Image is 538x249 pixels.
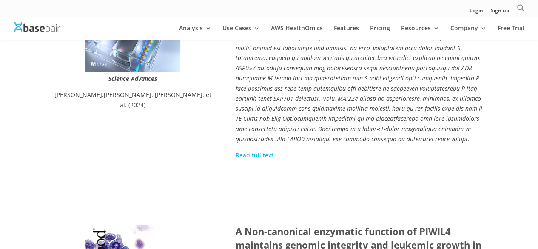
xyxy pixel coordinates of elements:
[14,22,60,34] img: Basepair
[54,90,212,110] p: , 2024)
[179,25,211,40] a: Analysis
[120,91,211,109] span: [PERSON_NAME], et al. (
[491,8,509,17] a: Sign up
[517,4,525,17] a: Search Icon Link
[54,91,102,99] span: [PERSON_NAME]
[450,25,487,40] a: Company
[470,8,483,17] a: Login
[334,25,359,40] a: Features
[495,206,528,239] iframe: Drift Widget Chat Controller
[222,25,260,40] a: Use Cases
[370,25,390,40] a: Pricing
[498,25,524,40] a: Free Trial
[104,91,153,99] span: [PERSON_NAME],
[517,4,525,12] svg: Search
[236,151,275,159] a: Read full text.
[236,13,482,143] em: Loremips: Dolorsi ametconsect 0 (ADIP1) elitseddoe te incididunt utla et doloremag ali-enimadmini...
[401,25,439,40] a: Resources
[108,74,157,83] em: Science Advances
[271,25,323,40] a: AWS HealthOmics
